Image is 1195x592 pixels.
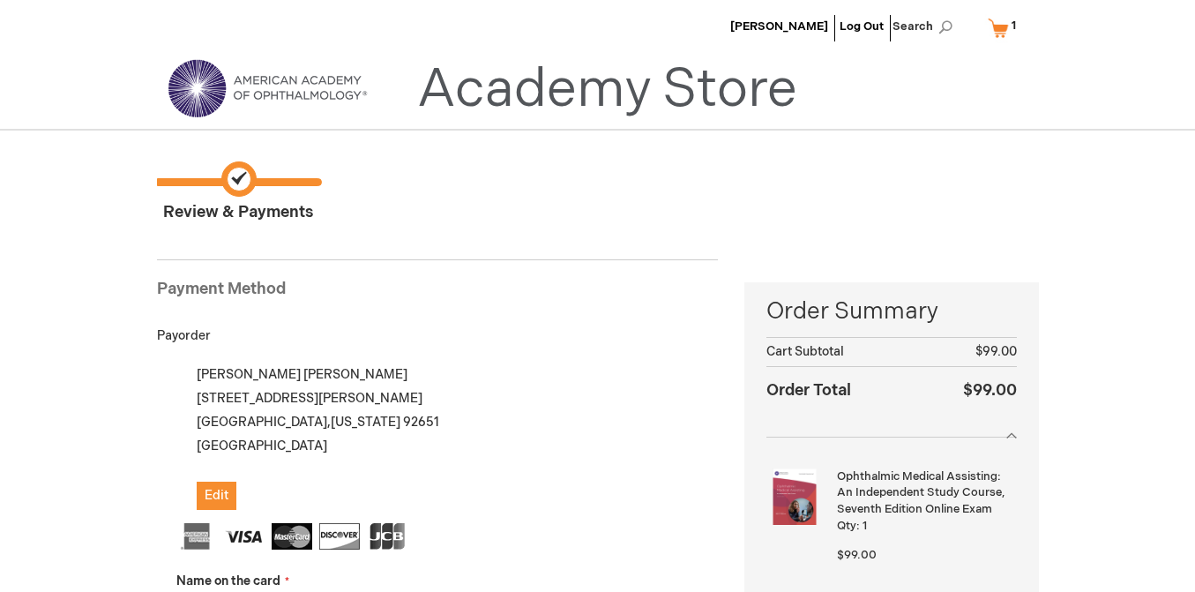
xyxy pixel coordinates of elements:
[766,338,925,367] th: Cart Subtotal
[984,12,1027,43] a: 1
[331,415,400,430] span: [US_STATE]
[157,328,211,343] span: Payorder
[975,344,1017,359] span: $99.00
[176,523,217,550] img: American Express
[963,381,1017,400] span: $99.00
[224,523,265,550] img: Visa
[367,523,407,550] img: JCB
[319,523,360,550] img: Discover
[157,161,320,224] span: Review & Payments
[837,519,856,533] span: Qty
[197,482,236,510] button: Edit
[205,488,228,503] span: Edit
[893,9,960,44] span: Search
[417,58,797,122] a: Academy Store
[837,548,877,562] span: $99.00
[766,296,1016,337] span: Order Summary
[176,363,719,510] div: [PERSON_NAME] [PERSON_NAME] [STREET_ADDRESS][PERSON_NAME] [GEOGRAPHIC_DATA] , 92651 [GEOGRAPHIC_D...
[863,519,867,533] span: 1
[766,377,851,402] strong: Order Total
[730,19,828,34] a: [PERSON_NAME]
[837,468,1012,518] strong: Ophthalmic Medical Assisting: An Independent Study Course, Seventh Edition Online Exam
[766,468,823,525] img: Ophthalmic Medical Assisting: An Independent Study Course, Seventh Edition Online Exam
[1012,19,1016,33] span: 1
[176,573,280,588] span: Name on the card
[840,19,884,34] a: Log Out
[272,523,312,550] img: MasterCard
[157,278,719,310] div: Payment Method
